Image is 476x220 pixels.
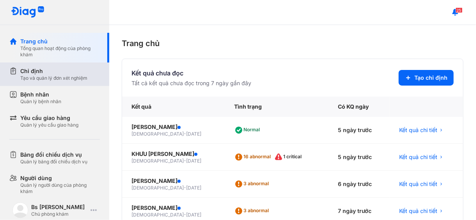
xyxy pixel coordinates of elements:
[329,117,390,144] div: 5 ngày trước
[20,67,87,75] div: Chỉ định
[329,171,390,198] div: 6 ngày trước
[20,174,100,182] div: Người dùng
[186,131,201,137] span: [DATE]
[20,38,100,45] div: Trang chủ
[186,158,201,164] span: [DATE]
[20,98,61,105] div: Quản lý bệnh nhân
[329,144,390,171] div: 5 ngày trước
[456,7,463,13] span: 25
[234,205,272,217] div: 3 abnormal
[20,91,61,98] div: Bệnh nhân
[20,122,78,128] div: Quản lý yêu cầu giao hàng
[186,212,201,218] span: [DATE]
[20,182,100,195] div: Quản lý người dùng của phòng khám
[20,45,100,58] div: Tổng quan hoạt động của phòng khám
[131,185,184,191] span: [DEMOGRAPHIC_DATA]
[131,212,184,218] span: [DEMOGRAPHIC_DATA]
[131,177,215,185] div: [PERSON_NAME]
[31,211,87,217] div: Chủ phòng khám
[122,97,225,117] div: Kết quả
[184,185,186,191] span: -
[329,97,390,117] div: Có KQ ngày
[131,131,184,137] span: [DEMOGRAPHIC_DATA]
[399,70,454,86] button: Tạo chỉ định
[20,75,87,81] div: Tạo và quản lý đơn xét nghiệm
[184,212,186,218] span: -
[234,124,263,136] div: Normal
[131,204,215,212] div: [PERSON_NAME]
[12,202,28,218] img: logo
[184,158,186,164] span: -
[122,38,464,49] div: Trang chủ
[20,151,87,159] div: Bảng đối chiếu dịch vụ
[399,207,437,215] span: Kết quả chi tiết
[20,114,78,122] div: Yêu cầu giao hàng
[414,74,448,82] span: Tạo chỉ định
[11,6,44,18] img: logo
[186,185,201,191] span: [DATE]
[131,68,251,78] div: Kết quả chưa đọc
[131,123,215,131] div: [PERSON_NAME]
[399,180,437,188] span: Kết quả chi tiết
[225,97,329,117] div: Tình trạng
[399,126,437,134] span: Kết quả chi tiết
[31,203,87,211] div: Bs [PERSON_NAME]
[184,131,186,137] span: -
[399,153,437,161] span: Kết quả chi tiết
[131,150,215,158] div: KHƯU [PERSON_NAME]
[131,79,251,87] div: Tất cả kết quả chưa đọc trong 7 ngày gần đây
[234,151,274,163] div: 16 abnormal
[20,159,87,165] div: Quản lý bảng đối chiếu dịch vụ
[234,178,272,190] div: 3 abnormal
[131,158,184,164] span: [DEMOGRAPHIC_DATA]
[274,151,305,163] div: 1 critical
